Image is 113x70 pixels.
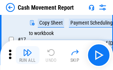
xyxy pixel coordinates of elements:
[70,48,79,57] img: Skip
[89,4,94,10] img: Support
[70,58,80,63] div: Skip
[19,58,36,63] div: Run All
[29,31,54,36] div: to workbook
[98,3,107,12] img: Settings menu
[16,46,39,64] button: Run All
[6,3,15,12] img: Back
[23,48,32,57] img: Run All
[38,19,64,28] div: Copy Sheet
[18,4,74,11] div: Cash Movement Report
[18,36,26,42] span: # 17
[63,46,87,64] button: Skip
[93,49,104,61] img: Main button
